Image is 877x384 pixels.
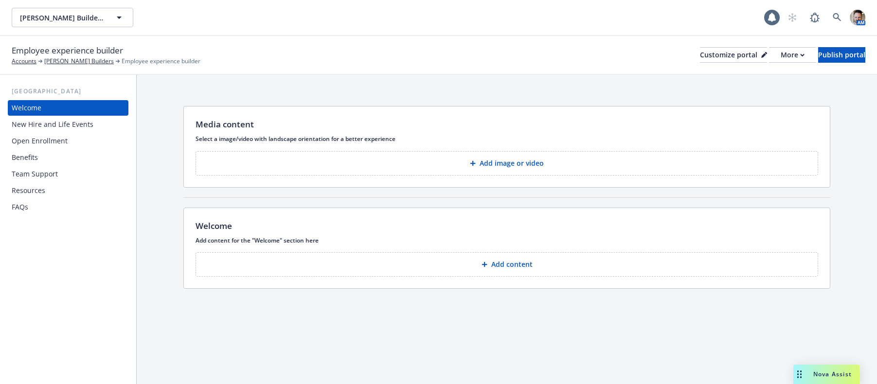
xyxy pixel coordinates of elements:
[8,150,128,165] a: Benefits
[12,133,68,149] div: Open Enrollment
[196,118,254,131] p: Media content
[12,57,36,66] a: Accounts
[813,370,852,378] span: Nova Assist
[196,252,818,277] button: Add content
[700,47,767,63] button: Customize portal
[12,44,123,57] span: Employee experience builder
[783,8,802,27] a: Start snowing
[781,48,805,62] div: More
[700,48,767,62] div: Customize portal
[12,199,28,215] div: FAQs
[196,236,818,244] p: Add content for the "Welcome" section here
[8,199,128,215] a: FAQs
[122,57,200,66] span: Employee experience builder
[12,117,93,132] div: New Hire and Life Events
[12,150,38,165] div: Benefits
[491,260,533,269] p: Add content
[769,47,816,63] button: More
[20,13,104,23] span: [PERSON_NAME] Builders
[8,117,128,132] a: New Hire and Life Events
[8,166,128,182] a: Team Support
[12,166,58,182] div: Team Support
[8,100,128,116] a: Welcome
[805,8,824,27] a: Report a Bug
[196,220,232,232] p: Welcome
[818,48,865,62] div: Publish portal
[8,183,128,198] a: Resources
[44,57,114,66] a: [PERSON_NAME] Builders
[793,365,859,384] button: Nova Assist
[12,100,41,116] div: Welcome
[12,8,133,27] button: [PERSON_NAME] Builders
[8,133,128,149] a: Open Enrollment
[12,183,45,198] div: Resources
[480,158,544,168] p: Add image or video
[793,365,805,384] div: Drag to move
[827,8,847,27] a: Search
[818,47,865,63] button: Publish portal
[8,87,128,96] div: [GEOGRAPHIC_DATA]
[196,151,818,175] button: Add image or video
[196,135,818,143] p: Select a image/video with landscape orientation for a better experience
[850,10,865,25] img: photo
